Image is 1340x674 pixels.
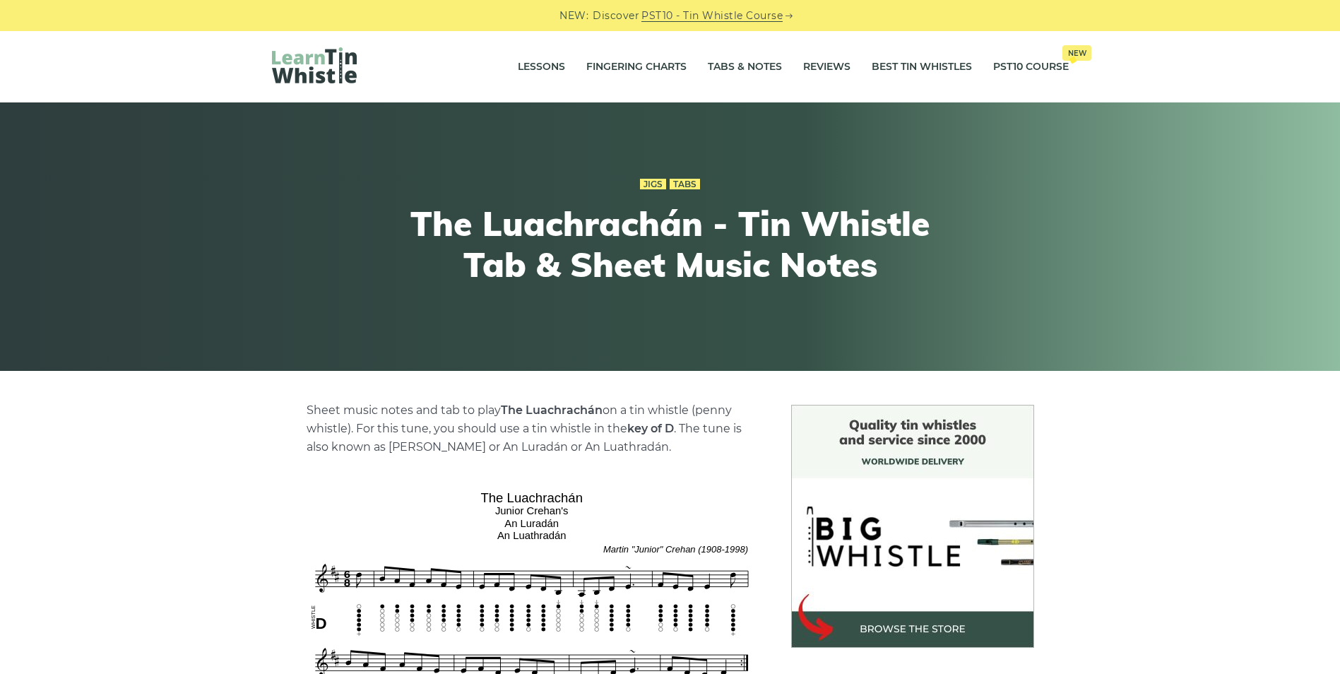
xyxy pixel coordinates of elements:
img: LearnTinWhistle.com [272,47,357,83]
a: Reviews [803,49,850,85]
a: Lessons [518,49,565,85]
h1: The Luachrachán - Tin Whistle Tab & Sheet Music Notes [410,203,930,285]
strong: key of D [627,422,674,435]
a: Tabs & Notes [708,49,782,85]
span: New [1062,45,1091,61]
strong: The Luachrachán [501,403,603,417]
a: Jigs [640,179,666,190]
a: Tabs [670,179,700,190]
a: Fingering Charts [586,49,687,85]
a: PST10 CourseNew [993,49,1069,85]
p: Sheet music notes and tab to play on a tin whistle (penny whistle). For this tune, you should use... [307,401,757,456]
img: BigWhistle Tin Whistle Store [791,405,1034,648]
a: Best Tin Whistles [872,49,972,85]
